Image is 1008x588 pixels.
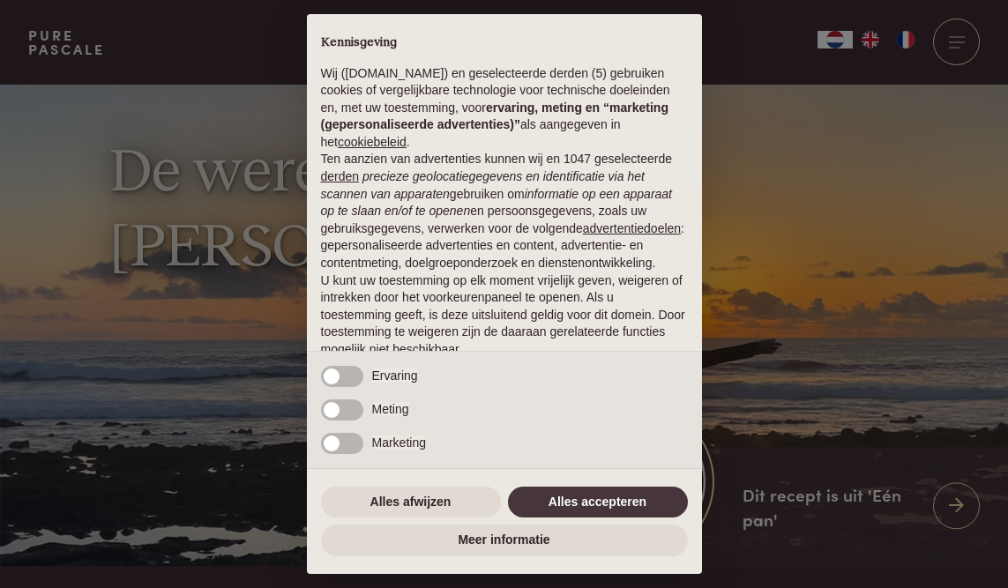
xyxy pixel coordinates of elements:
button: advertentiedoelen [583,220,681,238]
a: cookiebeleid [338,135,407,149]
em: informatie op een apparaat op te slaan en/of te openen [321,187,673,219]
button: Meer informatie [321,525,688,556]
button: Alles afwijzen [321,487,501,518]
p: Wij ([DOMAIN_NAME]) en geselecteerde derden (5) gebruiken cookies of vergelijkbare technologie vo... [321,65,688,152]
span: Ervaring [372,368,418,383]
p: U kunt uw toestemming op elk moment vrijelijk geven, weigeren of intrekken door het voorkeurenpan... [321,272,688,359]
p: Ten aanzien van advertenties kunnen wij en 1047 geselecteerde gebruiken om en persoonsgegevens, z... [321,151,688,272]
span: Meting [372,402,409,416]
button: derden [321,168,360,186]
em: precieze geolocatiegegevens en identificatie via het scannen van apparaten [321,169,645,201]
strong: ervaring, meting en “marketing (gepersonaliseerde advertenties)” [321,100,668,132]
h2: Kennisgeving [321,35,688,51]
span: Marketing [372,435,426,450]
button: Alles accepteren [508,487,688,518]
